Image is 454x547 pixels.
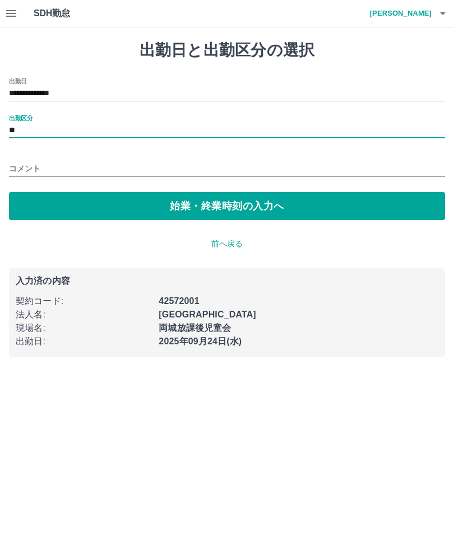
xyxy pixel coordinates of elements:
b: 42572001 [159,296,199,306]
p: 出勤日 : [16,335,152,348]
b: 2025年09月24日(水) [159,336,242,346]
p: 入力済の内容 [16,277,438,286]
p: 前へ戻る [9,238,445,250]
p: 法人名 : [16,308,152,321]
label: 出勤区分 [9,114,33,122]
b: [GEOGRAPHIC_DATA] [159,310,256,319]
label: 出勤日 [9,77,27,85]
button: 始業・終業時刻の入力へ [9,192,445,220]
b: 両城放課後児童会 [159,323,231,333]
h1: 出勤日と出勤区分の選択 [9,41,445,60]
p: 現場名 : [16,321,152,335]
p: 契約コード : [16,294,152,308]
